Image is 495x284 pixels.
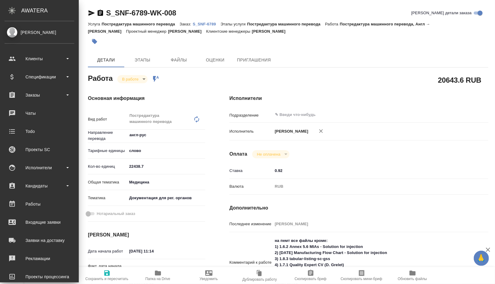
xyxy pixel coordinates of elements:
[5,54,74,63] div: Клиенты
[295,277,326,281] span: Скопировать бриф
[325,22,340,26] p: Работа
[5,254,74,263] div: Рекламации
[201,56,230,64] span: Оценки
[193,21,221,26] a: S_SNF-6789
[126,29,168,34] p: Проектный менеджер
[193,22,221,26] p: S_SNF-6789
[476,252,487,265] span: 🙏
[88,72,113,83] h2: Работа
[202,134,203,136] button: Open
[242,277,277,282] span: Дублировать работу
[5,200,74,209] div: Работы
[2,233,77,248] a: Заявки на доставку
[229,259,273,266] p: Комментарий к работе
[97,211,135,217] span: Нотариальный заказ
[5,109,74,118] div: Чаты
[229,168,273,174] p: Ставка
[229,150,247,158] h4: Оплата
[88,95,205,102] h4: Основная информация
[5,127,74,136] div: Todo
[2,251,77,266] a: Рекламации
[255,152,282,157] button: Не оплачена
[341,277,382,281] span: Скопировать мини-бриф
[117,75,148,83] div: В работе
[229,95,488,102] h4: Исполнители
[88,195,127,201] p: Тематика
[88,9,95,17] button: Скопировать ссылку для ЯМессенджера
[285,267,336,284] button: Скопировать бриф
[2,215,77,230] a: Входящие заявки
[164,56,193,64] span: Файлы
[5,91,74,100] div: Заказы
[106,9,176,17] a: S_SNF-6789-WK-008
[229,221,273,227] p: Последнее изменение
[88,22,102,26] p: Услуга
[97,9,104,17] button: Скопировать ссылку
[127,265,180,273] input: Пустое поле
[85,277,129,281] span: Сохранить и пересчитать
[273,166,467,175] input: ✎ Введи что-нибудь
[474,251,489,266] button: 🙏
[252,150,289,158] div: В работе
[229,128,273,134] p: Исполнитель
[145,277,170,281] span: Папка на Drive
[229,112,273,118] p: Подразделение
[5,145,74,154] div: Проекты SC
[21,5,79,17] div: AWATERA
[387,267,438,284] button: Обновить файлы
[120,77,140,82] button: В работе
[127,193,205,203] div: Документация для рег. органов
[438,75,481,85] h2: 20643.6 RUB
[82,267,132,284] button: Сохранить и пересчитать
[273,181,467,192] div: RUB
[180,22,193,26] p: Заказ:
[5,163,74,172] div: Исполнители
[132,267,183,284] button: Папка на Drive
[221,22,247,26] p: Этапы услуги
[5,218,74,227] div: Входящие заявки
[314,124,328,138] button: Удалить исполнителя
[463,114,465,115] button: Open
[88,248,127,254] p: Дата начала работ
[183,267,234,284] button: Уведомить
[88,231,205,239] h4: [PERSON_NAME]
[206,29,252,34] p: Клиентские менеджеры
[5,29,74,36] div: [PERSON_NAME]
[2,196,77,212] a: Работы
[88,35,101,48] button: Добавить тэг
[336,267,387,284] button: Скопировать мини-бриф
[168,29,206,34] p: [PERSON_NAME]
[234,267,285,284] button: Дублировать работу
[127,247,180,256] input: ✎ Введи что-нибудь
[88,148,127,154] p: Тарифные единицы
[88,179,127,185] p: Общая тематика
[88,263,127,275] p: Факт. дата начала работ
[247,22,325,26] p: Постредактура машинного перевода
[229,204,488,212] h4: Дополнительно
[88,130,127,142] p: Направление перевода
[92,56,121,64] span: Детали
[273,128,308,134] p: [PERSON_NAME]
[252,29,290,34] p: [PERSON_NAME]
[128,56,157,64] span: Этапы
[88,163,127,170] p: Кол-во единиц
[5,72,74,81] div: Спецификации
[273,220,467,228] input: Пустое поле
[5,236,74,245] div: Заявки на доставку
[2,106,77,121] a: Чаты
[229,183,273,190] p: Валюта
[237,56,271,64] span: Приглашения
[200,277,218,281] span: Уведомить
[88,116,127,122] p: Вид работ
[102,22,179,26] p: Постредактура машинного перевода
[2,124,77,139] a: Todo
[5,181,74,190] div: Кандидаты
[127,162,205,171] input: ✎ Введи что-нибудь
[127,146,205,156] div: слово
[5,272,74,281] div: Проекты процессинга
[127,177,205,187] div: Медицина
[411,10,472,16] span: [PERSON_NAME] детали заказа
[398,277,427,281] span: Обновить файлы
[2,142,77,157] a: Проекты SC
[274,111,445,118] input: ✎ Введи что-нибудь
